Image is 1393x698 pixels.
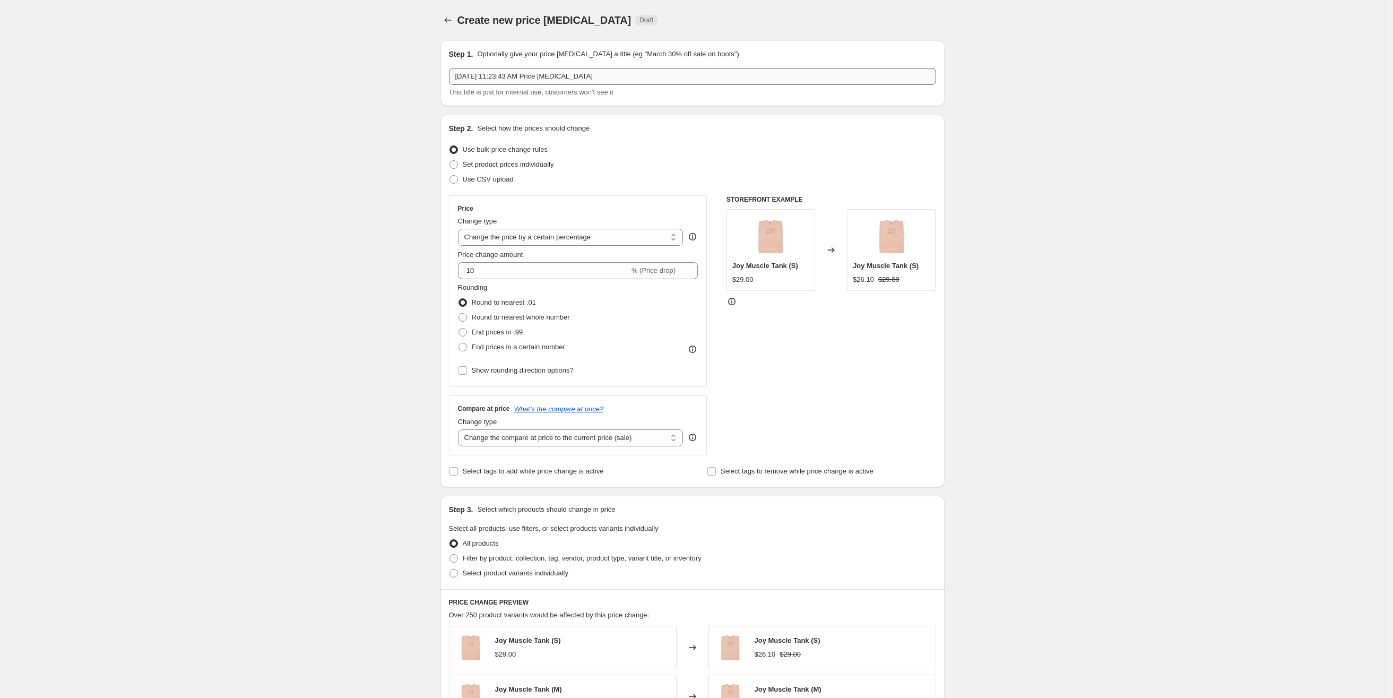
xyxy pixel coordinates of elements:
[463,467,604,475] span: Select tags to add while price change is active
[449,504,473,515] h2: Step 3.
[472,313,570,321] span: Round to nearest whole number
[477,123,590,134] p: Select how the prices should change
[463,145,548,153] span: Use bulk price change rules
[732,262,798,270] span: Joy Muscle Tank (S)
[458,204,473,213] h3: Price
[495,685,562,693] span: Joy Muscle Tank (M)
[477,49,739,59] p: Optionally give your price [MEDICAL_DATA] a title (eg "March 30% off sale on boots")
[463,539,499,547] span: All products
[853,274,874,285] div: $26.10
[870,215,913,257] img: monat-joy_80x.jpg
[458,262,629,279] input: -15
[449,524,659,532] span: Select all products, use filters, or select products variants individually
[458,283,488,291] span: Rounding
[514,405,604,413] button: What's the compare at price?
[780,649,801,660] strike: $29.00
[495,636,561,644] span: Joy Muscle Tank (S)
[449,88,613,96] span: This title is just for internal use, customers won't see it
[714,632,746,663] img: monat-joy_80x.jpg
[449,598,936,607] h6: PRICE CHANGE PREVIEW
[463,160,554,168] span: Set product prices individually
[687,231,698,242] div: help
[463,554,702,562] span: Filter by product, collection, tag, vendor, product type, variant title, or inventory
[472,298,536,306] span: Round to nearest .01
[495,649,516,660] div: $29.00
[853,262,919,270] span: Joy Muscle Tank (S)
[732,274,754,285] div: $29.00
[458,251,523,258] span: Price change amount
[755,649,776,660] div: $26.10
[472,328,523,336] span: End prices in .99
[463,175,514,183] span: Use CSV upload
[472,366,574,374] span: Show rounding direction options?
[458,404,510,413] h3: Compare at price
[449,49,473,59] h2: Step 1.
[449,68,936,85] input: 30% off holiday sale
[878,274,899,285] strike: $29.00
[458,418,497,426] span: Change type
[755,685,821,693] span: Joy Muscle Tank (M)
[687,432,698,443] div: help
[457,14,631,26] span: Create new price [MEDICAL_DATA]
[458,217,497,225] span: Change type
[639,16,653,24] span: Draft
[449,123,473,134] h2: Step 2.
[726,195,936,204] h6: STOREFRONT EXAMPLE
[449,611,650,619] span: Over 250 product variants would be affected by this price change:
[472,343,565,351] span: End prices in a certain number
[749,215,792,257] img: monat-joy_80x.jpg
[721,467,873,475] span: Select tags to remove while price change is active
[463,569,568,577] span: Select product variants individually
[455,632,487,663] img: monat-joy_80x.jpg
[440,13,455,28] button: Price change jobs
[755,636,820,644] span: Joy Muscle Tank (S)
[631,266,676,274] span: % (Price drop)
[477,504,615,515] p: Select which products should change in price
